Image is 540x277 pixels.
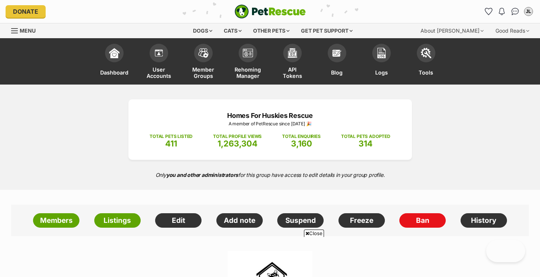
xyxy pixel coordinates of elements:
a: User Accounts [137,40,181,85]
a: Listings [94,213,141,228]
span: 1,263,304 [217,139,258,148]
button: Notifications [496,6,508,17]
iframe: Help Scout Beacon - Open [486,240,525,262]
a: Dashboard [92,40,137,85]
a: Add note [216,213,263,228]
span: 314 [359,139,373,148]
div: Good Reads [490,23,534,38]
img: api-icon-849e3a9e6f871e3acf1f60245d25b4cd0aad652aa5f5372336901a6a67317bd8.svg [287,48,298,58]
a: Members [33,213,79,228]
span: 3,160 [291,139,312,148]
a: Freeze [338,213,385,228]
span: User Accounts [146,66,172,79]
a: Favourites [482,6,494,17]
span: API Tokens [279,66,305,79]
img: chat-41dd97257d64d25036548639549fe6c8038ab92f7586957e7f3b1b290dea8141.svg [511,8,519,15]
img: logs-icon-5bf4c29380941ae54b88474b1138927238aebebbc450bc62c8517511492d5a22.svg [376,48,387,58]
div: Other pets [248,23,295,38]
p: TOTAL PETS LISTED [150,133,193,140]
div: Cats [219,23,247,38]
img: group-profile-icon-3fa3cf56718a62981997c0bc7e787c4b2cf8bcc04b72c1350f741eb67cf2f40e.svg [243,49,253,57]
p: TOTAL PROFILE VIEWS [213,133,262,140]
a: Edit [155,213,202,228]
span: Logs [375,66,388,79]
span: Rehoming Manager [235,66,261,79]
a: Blog [315,40,359,85]
iframe: Advertisement [135,240,405,273]
span: 411 [165,139,177,148]
p: TOTAL PETS ADOPTED [341,133,390,140]
img: notifications-46538b983faf8c2785f20acdc204bb7945ddae34d4c08c2a6579f10ce5e182be.svg [499,8,505,15]
img: members-icon-d6bcda0bfb97e5ba05b48644448dc2971f67d37433e5abca221da40c41542bd5.svg [154,48,164,58]
img: tools-icon-677f8b7d46040df57c17cb185196fc8e01b2b03676c49af7ba82c462532e62ee.svg [421,48,431,58]
a: Tools [404,40,448,85]
img: dashboard-icon-eb2f2d2d3e046f16d808141f083e7271f6b2e854fb5c12c21221c1fb7104beca.svg [109,48,120,58]
a: PetRescue [235,4,306,19]
span: Member Groups [190,66,216,79]
div: JL [525,8,532,15]
p: A member of PetRescue since [DATE] 🎉 [140,121,401,127]
span: Tools [419,66,433,79]
button: My account [523,6,534,17]
a: Conversations [509,6,521,17]
img: team-members-icon-5396bd8760b3fe7c0b43da4ab00e1e3bb1a5d9ba89233759b79545d2d3fc5d0d.svg [198,48,209,58]
ul: Account quick links [482,6,534,17]
img: blogs-icon-e71fceff818bbaa76155c998696f2ea9b8fc06abc828b24f45ee82a475c2fd99.svg [332,48,342,58]
a: Rehoming Manager [226,40,270,85]
div: About [PERSON_NAME] [415,23,489,38]
img: logo-e224e6f780fb5917bec1dbf3a21bbac754714ae5b6737aabdf751b685950b380.svg [235,4,306,19]
p: Homes For Huskies Rescue [140,111,401,121]
span: Dashboard [100,66,128,79]
strong: you and other administrators [166,172,239,178]
a: Suspend [277,213,324,228]
a: History [461,213,507,228]
span: Menu [20,27,36,34]
a: Menu [11,23,41,37]
span: Blog [331,66,343,79]
div: Get pet support [296,23,358,38]
div: Dogs [188,23,217,38]
a: Donate [6,5,46,18]
a: Ban [399,213,446,228]
a: Member Groups [181,40,226,85]
p: TOTAL ENQUIRIES [282,133,320,140]
a: Logs [359,40,404,85]
span: Close [304,230,324,237]
a: API Tokens [270,40,315,85]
